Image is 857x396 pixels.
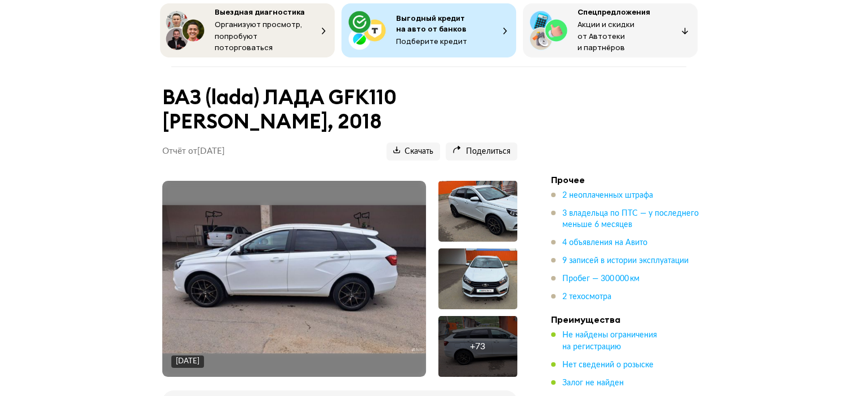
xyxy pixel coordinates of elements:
[562,257,689,265] span: 9 записей в истории эксплуатации
[215,19,303,52] span: Организуют просмотр, попробуют поторговаться
[396,36,467,46] span: Подберите кредит
[551,174,709,185] h4: Прочее
[562,331,657,350] span: Не найдены ограничения на регистрацию
[562,192,653,199] span: 2 неоплаченных штрафа
[341,3,516,57] button: Выгодный кредит на авто от банковПодберите кредит
[470,341,485,352] div: + 73
[446,143,517,161] button: Поделиться
[162,205,426,353] img: Main car
[562,275,640,283] span: Пробег — 300 000 км
[176,357,199,367] div: [DATE]
[396,13,467,34] span: Выгодный кредит на авто от банков
[452,146,510,157] span: Поделиться
[162,146,225,157] p: Отчёт от [DATE]
[215,7,305,17] span: Выездная диагностика
[387,143,440,161] button: Скачать
[578,7,650,17] span: Спецпредложения
[523,3,698,57] button: СпецпредложенияАкции и скидки от Автотеки и партнёров
[393,146,433,157] span: Скачать
[160,3,335,57] button: Выездная диагностикаОрганизуют просмотр, попробуют поторговаться
[562,239,647,247] span: 4 объявления на Авито
[562,379,624,387] span: Залог не найден
[562,293,611,301] span: 2 техосмотра
[562,210,699,229] span: 3 владельца по ПТС — у последнего меньше 6 месяцев
[562,361,654,369] span: Нет сведений о розыске
[162,85,517,134] h1: ВАЗ (lada) ЛАДА GFK110 [PERSON_NAME], 2018
[551,314,709,325] h4: Преимущества
[578,19,634,52] span: Акции и скидки от Автотеки и партнёров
